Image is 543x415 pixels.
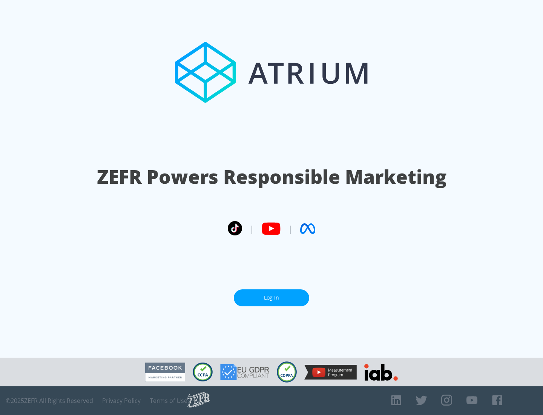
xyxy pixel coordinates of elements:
span: | [288,223,293,234]
img: Facebook Marketing Partner [145,363,185,382]
span: | [250,223,254,234]
span: © 2025 ZEFR All Rights Reserved [6,397,93,404]
a: Privacy Policy [102,397,141,404]
img: IAB [364,364,398,381]
h1: ZEFR Powers Responsible Marketing [97,164,446,190]
img: COPPA Compliant [277,361,297,383]
a: Log In [234,289,309,306]
img: YouTube Measurement Program [304,365,357,380]
img: GDPR Compliant [220,364,269,380]
a: Terms of Use [150,397,187,404]
img: CCPA Compliant [193,363,213,381]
